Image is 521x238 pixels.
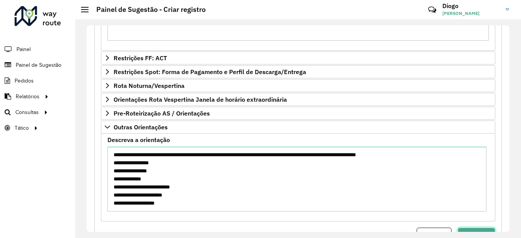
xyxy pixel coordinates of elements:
h2: Painel de Sugestão - Criar registro [89,5,206,14]
span: Rota Noturna/Vespertina [114,83,185,89]
span: Painel [16,45,31,53]
span: Relatórios [16,93,40,101]
span: Restrições Spot: Forma de Pagamento e Perfil de Descarga/Entrega [114,69,306,75]
span: Tático [15,124,29,132]
span: Pedidos [15,77,34,85]
span: Pre-Roteirização AS / Orientações [114,110,210,116]
span: Orientações Rota Vespertina Janela de horário extraordinária [114,96,287,102]
a: Outras Orientações [101,121,495,134]
a: Restrições FF: ACT [101,51,495,64]
span: Outras Orientações [114,124,168,130]
a: Orientações Rota Vespertina Janela de horário extraordinária [101,93,495,106]
a: Pre-Roteirização AS / Orientações [101,107,495,120]
label: Descreva a orientação [107,135,170,144]
a: Rota Noturna/Vespertina [101,79,495,92]
a: Contato Rápido [424,2,440,18]
span: [PERSON_NAME] [442,10,500,17]
a: Restrições Spot: Forma de Pagamento e Perfil de Descarga/Entrega [101,65,495,78]
span: Restrições FF: ACT [114,55,167,61]
span: Painel de Sugestão [16,61,61,69]
div: Outras Orientações [101,134,495,221]
span: Consultas [15,108,39,116]
h3: Diogo [442,2,500,10]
